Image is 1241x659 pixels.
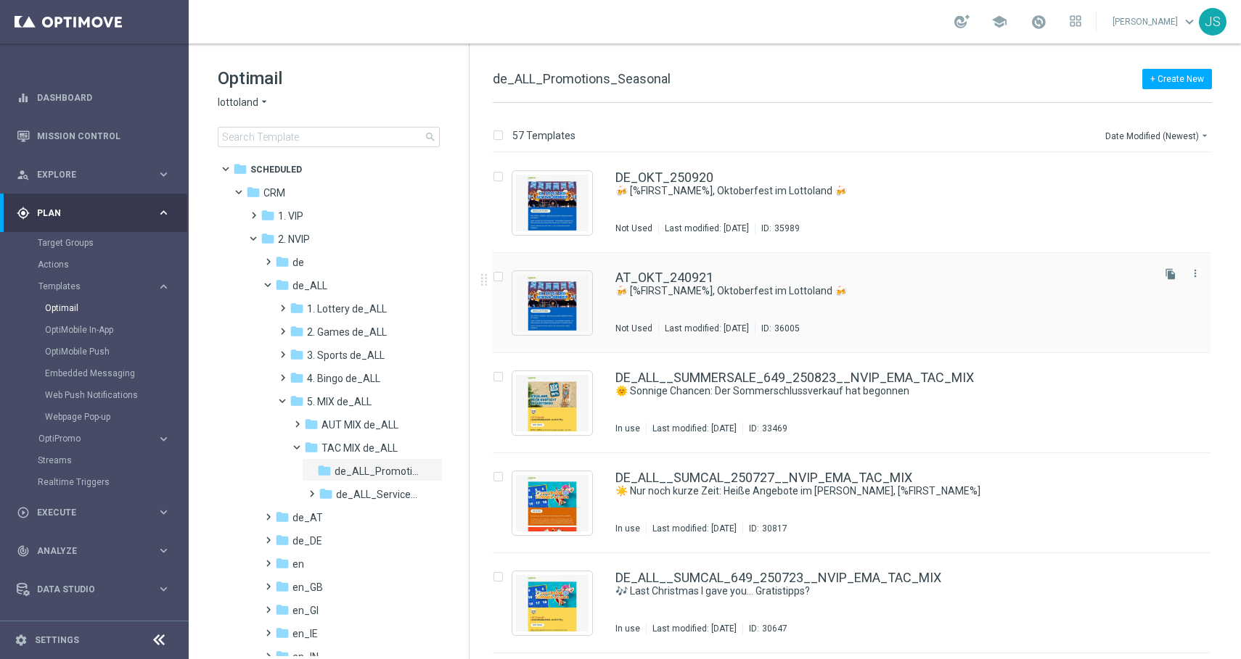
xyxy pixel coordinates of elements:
[615,284,1116,298] a: 🍻 [%FIRST_NAME%], Oktoberfest im Lottoland 🍻
[321,442,398,455] span: TAC MIX de_ALL
[516,175,589,231] img: 35989.jpeg
[37,608,152,647] a: Optibot
[17,207,157,220] div: Plan
[615,184,1116,198] a: 🍻 [%FIRST_NAME%], Oktoberfest im Lottoland 🍻
[755,323,800,334] div: ID:
[615,471,912,484] a: DE_ALL__SUMCAL_250727__NVIP_EMA_TAC_MIX
[292,256,304,269] span: de
[17,544,157,558] div: Analyze
[307,326,387,339] span: 2. Games de_ALL
[290,394,304,408] i: folder
[157,167,171,181] i: keyboard_arrow_right
[478,353,1238,453] div: Press SPACE to select this row.
[615,623,640,634] div: In use
[37,117,171,155] a: Mission Control
[478,153,1238,253] div: Press SPACE to select this row.
[615,584,1150,598] div: 🎶 Last Christmas I gave you… Gratistipps?
[478,253,1238,353] div: Press SPACE to select this row.
[16,207,171,219] button: gps_fixed Plan keyboard_arrow_right
[157,505,171,519] i: keyboard_arrow_right
[17,608,171,647] div: Optibot
[38,433,171,444] div: OptiPromo keyboard_arrow_right
[1104,127,1212,144] button: Date Modified (Newest)arrow_drop_down
[38,281,171,292] button: Templates keyboard_arrow_right
[17,78,171,117] div: Dashboard
[516,275,589,331] img: 36005.jpeg
[38,282,157,291] div: Templates
[1111,11,1199,33] a: [PERSON_NAME]keyboard_arrow_down
[319,486,333,501] i: folder
[45,324,151,336] a: OptiMobile In-App
[615,384,1150,398] div: 🌞 Sonnige Chancen: Der Sommerschlussverkauf hat begonnen
[38,428,187,449] div: OptiPromo
[16,584,171,595] button: Data Studio keyboard_arrow_right
[304,417,319,431] i: folder
[615,271,713,284] a: AT_OKT_240921
[493,71,671,86] span: de_ALL_Promotions_Seasonal
[478,553,1238,653] div: Press SPACE to select this row.
[516,475,589,531] img: 30817.jpeg
[615,223,652,234] div: Not Used
[37,547,157,555] span: Analyze
[17,117,171,155] div: Mission Control
[157,432,171,446] i: keyboard_arrow_right
[37,78,171,117] a: Dashboard
[17,168,157,181] div: Explore
[258,96,270,109] i: arrow_drop_down
[45,384,187,406] div: Web Push Notifications
[261,208,275,223] i: folder
[478,453,1238,553] div: Press SPACE to select this row.
[1142,69,1212,89] button: + Create New
[233,162,247,176] i: folder
[1199,8,1226,36] div: JS
[647,623,742,634] div: Last modified: [DATE]
[307,395,372,408] span: 5. MIX de_ALL
[742,423,787,434] div: ID:
[512,129,576,142] p: 57 Templates
[615,423,640,434] div: In use
[17,506,157,519] div: Execute
[774,323,800,334] div: 36005
[38,232,187,254] div: Target Groups
[292,627,318,640] span: en_IE
[292,558,304,571] span: en
[45,411,151,423] a: Webpage Pop-up
[1199,130,1211,141] i: arrow_drop_down
[37,209,157,217] span: Plan
[38,455,151,466] a: Streams
[275,626,290,640] i: folder
[38,275,187,428] div: Templates
[516,575,589,631] img: 30647.jpeg
[17,91,30,104] i: equalizer
[157,206,171,220] i: keyboard_arrow_right
[290,301,304,315] i: folder
[290,370,304,385] i: folder
[38,471,187,493] div: Realtime Triggers
[45,297,187,319] div: Optimail
[16,169,171,181] button: person_search Explore keyboard_arrow_right
[275,579,290,594] i: folder
[38,476,151,488] a: Realtime Triggers
[307,302,387,315] span: 1. Lottery de_ALL
[615,384,1116,398] a: 🌞 Sonnige Chancen: Der Sommerschlussverkauf hat begonnen
[275,254,290,269] i: folder
[16,130,171,142] button: Mission Control
[336,488,420,501] span: de_ALL_ServiceMailer
[615,584,1116,598] a: 🎶 Last Christmas I gave you… Gratistipps?
[275,278,290,292] i: folder
[218,96,258,109] span: lottoland
[38,237,151,249] a: Target Groups
[1165,268,1176,280] i: file_copy
[991,14,1007,30] span: school
[615,284,1150,298] div: 🍻 [%FIRST_NAME%], Oktoberfest im Lottoland 🍻
[45,362,187,384] div: Embedded Messaging
[261,231,275,246] i: folder
[45,406,187,428] div: Webpage Pop-up
[1161,265,1180,283] button: file_copy
[35,636,79,645] a: Settings
[321,418,398,431] span: AUT MIX de_ALL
